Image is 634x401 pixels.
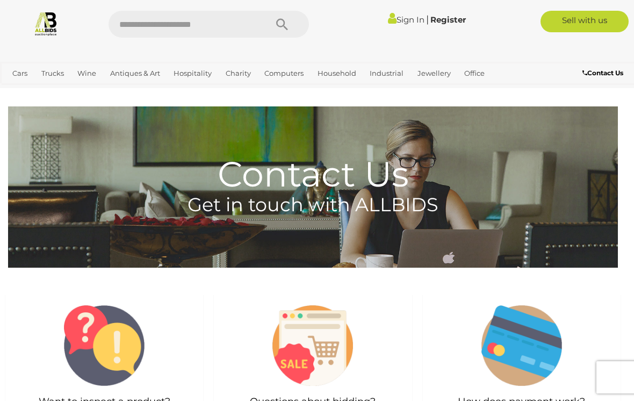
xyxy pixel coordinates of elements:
a: Sports [8,82,39,100]
a: [GEOGRAPHIC_DATA] [44,82,129,100]
img: Allbids.com.au [33,11,59,36]
h1: Contact Us [8,106,618,194]
b: Contact Us [582,69,623,77]
span: | [426,13,429,25]
a: Hospitality [169,65,216,82]
a: Trucks [37,65,68,82]
a: Register [430,15,466,25]
a: Household [313,65,361,82]
a: Charity [221,65,255,82]
a: Jewellery [413,65,455,82]
a: Sell with us [541,11,629,32]
a: Cars [8,65,32,82]
a: Contact Us [582,67,626,79]
a: Sign In [388,15,424,25]
a: Computers [260,65,308,82]
a: Antiques & Art [106,65,164,82]
a: Industrial [365,65,408,82]
img: payment-questions.png [481,305,562,386]
button: Search [255,11,309,38]
a: Wine [73,65,100,82]
img: sale-questions.png [272,305,353,386]
img: questions.png [64,305,145,386]
a: Office [460,65,489,82]
h4: Get in touch with ALLBIDS [8,195,618,216]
